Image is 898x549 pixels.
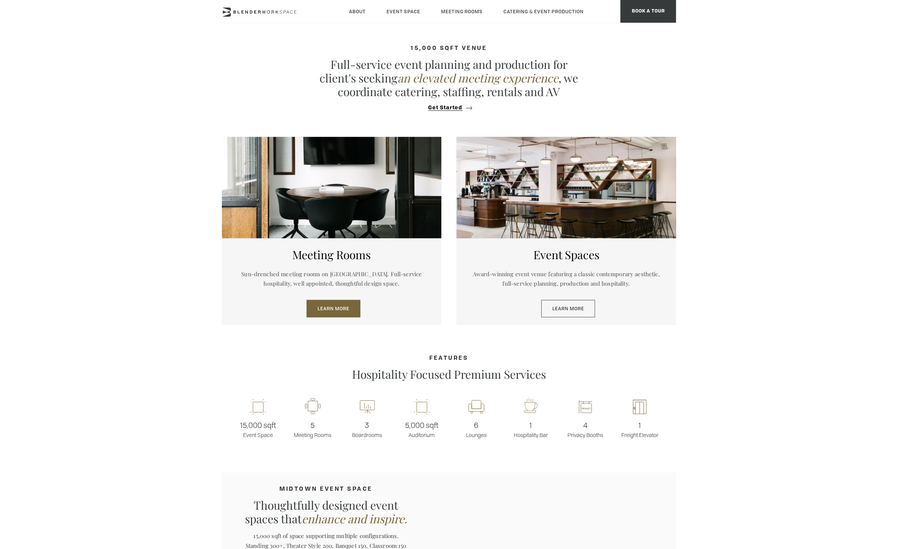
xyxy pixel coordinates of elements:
img: workspace-nyc-hospitality-icon-2x.png [521,398,540,416]
p: Sun-drenched meeting rooms on [GEOGRAPHIC_DATA]. Full-service hospitality, well appointed, though... [233,269,430,289]
span: 3 [340,420,394,431]
p: Privacy Booths [558,420,613,439]
span: 5 [285,420,340,431]
span: Get Started [429,105,463,111]
p: Full-service event planning and production for client's seeking , we coordinate catering, staffin... [316,58,582,98]
p: Freight Elevator [613,420,667,439]
h5: Meeting Rooms [233,248,430,261]
h4: Features [222,355,676,362]
span: 1 [613,420,667,431]
p: Meeting Rooms [285,420,340,439]
p: Boardrooms [340,420,394,439]
p: Lounges [449,420,504,439]
p: Hospitality Bar [504,420,558,439]
span: 4 [558,420,613,431]
p: Award-winning event venue featuring a classic contemporary aesthetic, full-service planning, prod... [468,269,665,289]
p: Event Space [231,420,285,439]
p: Hospitality Focused Premium Services [316,367,582,381]
a: Learn More [541,300,595,317]
iframe: Chat Widget [762,444,898,549]
h4: 15,000 sqft venue [222,45,676,52]
em: an elevated meeting experience [398,70,559,86]
button: Get Started [426,104,472,111]
span: 5,000 sqft [394,420,449,431]
a: Learn More [307,300,360,317]
p: Thoughtfully designed event spaces that [240,498,412,526]
span: 1 [504,420,558,431]
p: Auditorium [394,420,449,439]
span: 6 [449,420,504,431]
h5: Event Spaces [468,248,665,261]
span: 15,000 sqft [231,420,285,431]
h4: MIDTOWN EVENT SPACE [240,486,412,493]
em: enhance and inspire. [302,511,407,526]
